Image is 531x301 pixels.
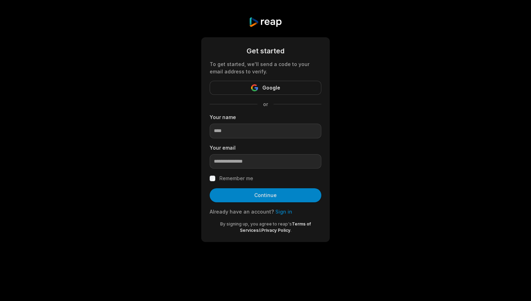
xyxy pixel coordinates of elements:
[290,228,291,233] span: .
[210,81,321,95] button: Google
[220,221,292,227] span: By signing up, you agree to reap's
[262,84,280,92] span: Google
[257,100,274,108] span: or
[210,144,321,151] label: Your email
[210,188,321,202] button: Continue
[258,228,261,233] span: &
[261,228,290,233] a: Privacy Policy
[249,17,282,27] img: reap
[219,174,253,183] label: Remember me
[210,46,321,56] div: Get started
[210,209,274,215] span: Already have an account?
[275,209,292,215] a: Sign in
[210,60,321,75] div: To get started, we'll send a code to your email address to verify.
[210,113,321,121] label: Your name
